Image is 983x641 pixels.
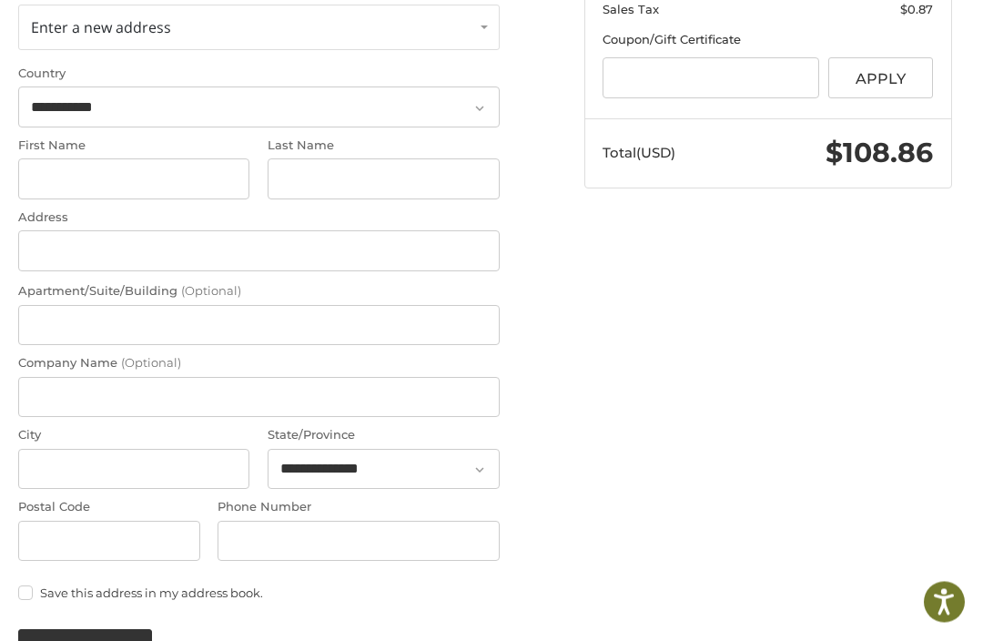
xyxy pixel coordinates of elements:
label: State/Province [268,427,500,445]
label: Apartment/Suite/Building [18,283,500,301]
span: Total (USD) [603,145,675,162]
span: $108.86 [826,137,933,170]
span: $0.87 [900,3,933,17]
label: Postal Code [18,499,200,517]
label: Last Name [268,137,500,156]
label: Address [18,209,500,228]
input: Gift Certificate or Coupon Code [603,58,819,99]
a: Enter or select a different address [18,5,500,51]
p: We're away right now. Please check back later! [25,27,206,42]
span: Sales Tax [603,3,659,17]
label: City [18,427,250,445]
label: First Name [18,137,250,156]
small: (Optional) [121,356,181,371]
button: Apply [828,58,934,99]
label: Company Name [18,355,500,373]
span: Enter a new address [31,18,171,38]
label: Phone Number [218,499,500,517]
button: Open LiveChat chat widget [209,24,231,46]
label: Country [18,66,500,84]
small: (Optional) [181,284,241,299]
div: Coupon/Gift Certificate [603,32,933,50]
label: Save this address in my address book. [18,586,500,601]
